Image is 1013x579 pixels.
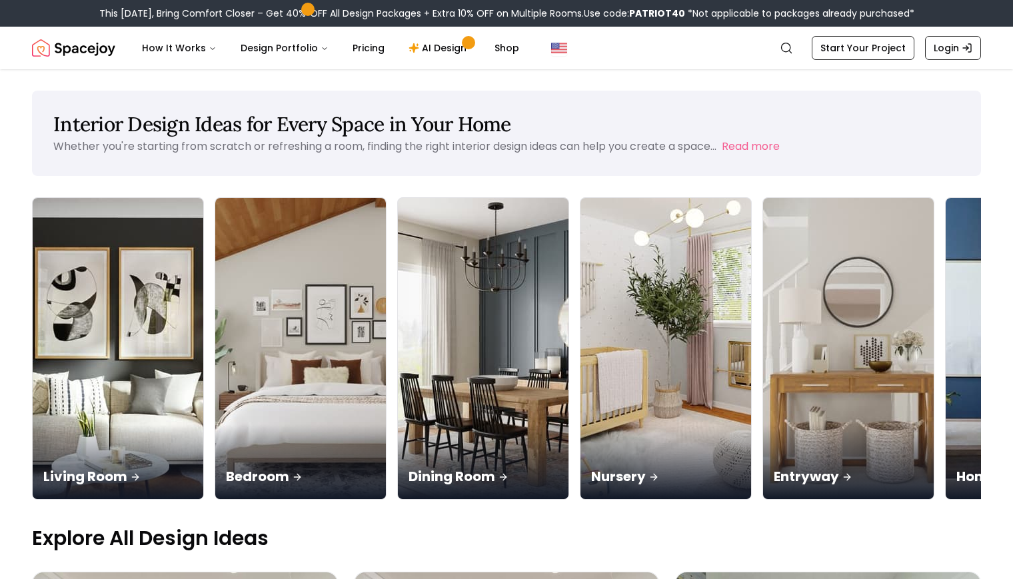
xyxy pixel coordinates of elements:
[580,197,752,500] a: NurseryNursery
[409,467,558,486] p: Dining Room
[722,139,780,155] button: Read more
[230,35,339,61] button: Design Portfolio
[99,7,914,20] div: This [DATE], Bring Comfort Closer – Get 40% OFF All Design Packages + Extra 10% OFF on Multiple R...
[215,198,386,499] img: Bedroom
[397,197,569,500] a: Dining RoomDining Room
[762,197,934,500] a: EntrywayEntryway
[580,198,751,499] img: Nursery
[131,35,227,61] button: How It Works
[32,197,204,500] a: Living RoomLiving Room
[215,197,387,500] a: BedroomBedroom
[32,35,115,61] img: Spacejoy Logo
[43,467,193,486] p: Living Room
[32,35,115,61] a: Spacejoy
[33,198,203,499] img: Living Room
[53,139,716,154] p: Whether you're starting from scratch or refreshing a room, finding the right interior design idea...
[53,112,960,136] h1: Interior Design Ideas for Every Space in Your Home
[342,35,395,61] a: Pricing
[629,7,685,20] b: PATRIOT40
[226,467,375,486] p: Bedroom
[131,35,530,61] nav: Main
[685,7,914,20] span: *Not applicable to packages already purchased*
[32,27,981,69] nav: Global
[398,35,481,61] a: AI Design
[591,467,740,486] p: Nursery
[925,36,981,60] a: Login
[763,198,934,499] img: Entryway
[32,526,981,550] p: Explore All Design Ideas
[551,40,567,56] img: United States
[398,198,568,499] img: Dining Room
[584,7,685,20] span: Use code:
[812,36,914,60] a: Start Your Project
[774,467,923,486] p: Entryway
[484,35,530,61] a: Shop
